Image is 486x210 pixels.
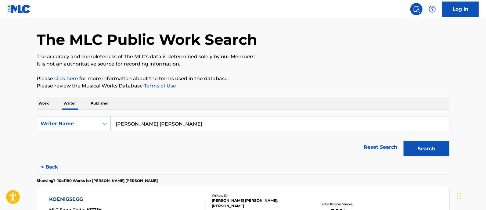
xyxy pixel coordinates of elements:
p: Please review the Musical Works Database [37,82,449,90]
p: Total Known Shares: [322,202,355,206]
div: Drag [457,187,461,205]
h1: The MLC Public Work Search [37,30,257,49]
a: Terms of Use [143,83,176,89]
p: The accuracy and completeness of The MLC's data is determined solely by our Members. [37,53,449,60]
p: Writer [62,97,78,110]
img: MLC Logo [7,5,31,13]
p: Work [37,97,51,110]
form: Search Form [37,116,449,159]
p: It is not an authoritative source for recording information. [37,60,449,68]
div: KOENIGSEGG [49,196,102,203]
a: click here [55,76,78,81]
img: search [413,5,420,13]
div: [PERSON_NAME] [PERSON_NAME], [PERSON_NAME] [212,198,304,209]
a: Public Search [410,3,423,15]
a: Reset Search [361,141,401,154]
a: Log In [442,2,479,17]
p: Showing 1 - 10 of 180 Works for [PERSON_NAME] [PERSON_NAME] [37,178,158,183]
div: Help [426,3,438,15]
div: Writers ( 2 ) [212,193,304,198]
iframe: Chat Widget [455,181,486,210]
div: Writer Name [41,120,96,127]
img: help [429,5,436,13]
button: < Back [37,159,74,175]
button: Search [404,141,449,156]
p: Please for more information about the terms used in the database. [37,75,449,82]
p: Publisher [89,97,111,110]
